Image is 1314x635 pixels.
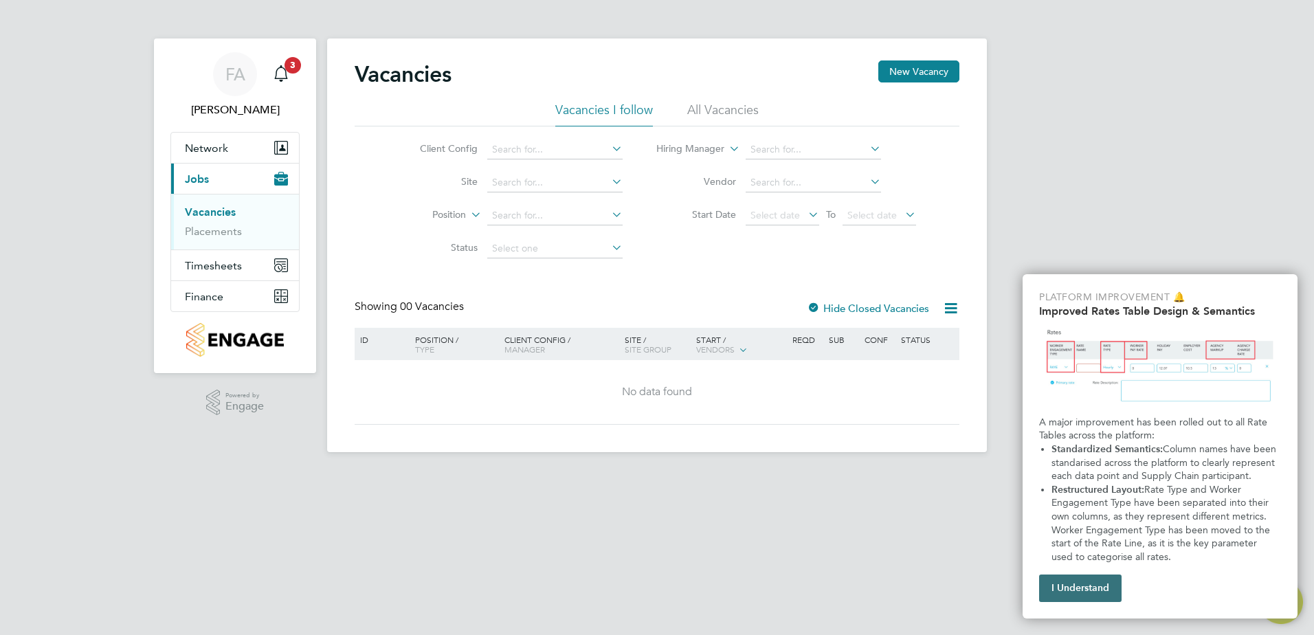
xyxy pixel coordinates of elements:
span: Site Group [625,344,671,355]
a: Vacancies [185,205,236,219]
div: No data found [357,385,957,399]
label: Site [399,175,478,188]
div: Site / [621,328,693,361]
img: countryside-properties-logo-retina.png [186,323,283,357]
div: Improved Rate Table Semantics [1023,274,1298,619]
span: Finance [185,290,223,303]
label: Hide Closed Vacancies [807,302,929,315]
span: Column names have been standarised across the platform to clearly represent each data point and S... [1051,443,1279,482]
span: Network [185,142,228,155]
span: Rate Type and Worker Engagement Type have been separated into their own columns, as they represen... [1051,484,1273,563]
label: Status [399,241,478,254]
label: Hiring Manager [645,142,724,156]
span: Select date [750,209,800,221]
span: FA [225,65,245,83]
h2: Vacancies [355,60,452,88]
h2: Improved Rates Table Design & Semantics [1039,304,1281,317]
li: All Vacancies [687,102,759,126]
input: Search for... [487,140,623,159]
a: Placements [185,225,242,238]
span: Vendors [696,344,735,355]
div: Client Config / [501,328,621,361]
div: Showing [355,300,467,314]
div: Sub [825,328,861,351]
button: I Understand [1039,575,1122,602]
span: Manager [504,344,545,355]
span: Engage [225,401,264,412]
label: Position [387,208,466,222]
input: Search for... [487,173,623,192]
div: ID [357,328,405,351]
div: Position / [405,328,501,361]
img: Updated Rates Table Design & Semantics [1039,323,1281,410]
div: Reqd [789,328,825,351]
p: A major improvement has been rolled out to all Rate Tables across the platform: [1039,416,1281,443]
div: Status [898,328,957,351]
div: Start / [693,328,789,362]
input: Select one [487,239,623,258]
input: Search for... [487,206,623,225]
span: To [822,205,840,223]
p: Platform Improvement 🔔 [1039,291,1281,304]
a: Go to account details [170,52,300,118]
strong: Standardized Semantics: [1051,443,1163,455]
span: Select date [847,209,897,221]
input: Search for... [746,173,881,192]
span: 3 [285,57,301,74]
span: Faye Allen [170,102,300,118]
strong: Restructured Layout: [1051,484,1144,495]
span: Powered by [225,390,264,401]
span: 00 Vacancies [400,300,464,313]
div: Conf [861,328,897,351]
button: New Vacancy [878,60,959,82]
a: Go to home page [170,323,300,357]
label: Vendor [657,175,736,188]
span: Jobs [185,172,209,186]
label: Client Config [399,142,478,155]
li: Vacancies I follow [555,102,653,126]
nav: Main navigation [154,38,316,373]
label: Start Date [657,208,736,221]
span: Timesheets [185,259,242,272]
span: Type [415,344,434,355]
input: Search for... [746,140,881,159]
